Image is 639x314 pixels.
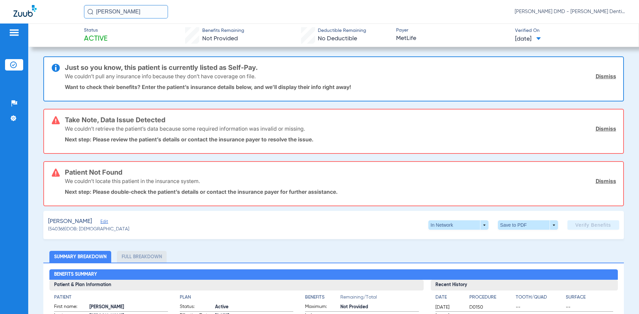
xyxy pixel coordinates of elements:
input: Search for patients [84,5,168,18]
app-breakdown-title: Surface [566,294,613,303]
img: error-icon [52,116,60,124]
span: Active [84,34,108,44]
span: Verified On [515,27,628,34]
h4: Procedure [469,294,513,301]
app-breakdown-title: Benefits [305,294,340,303]
span: [DATE] [515,35,541,43]
h4: Plan [180,294,294,301]
span: [DATE] [435,304,464,311]
span: MetLife [396,34,509,43]
span: [PERSON_NAME] [48,217,92,226]
p: Next step: Please double-check the patient’s details or contact the insurance payer for further a... [65,188,616,195]
h3: Patient & Plan Information [49,280,424,290]
h4: Surface [566,294,613,301]
span: -- [516,304,563,311]
li: Summary Breakdown [49,251,111,263]
button: Save to PDF [498,220,558,230]
span: Remaining/Total [340,294,419,303]
li: Full Breakdown [117,251,167,263]
span: D0150 [469,304,513,311]
span: Maximum: [305,303,338,311]
h4: Tooth/Quad [516,294,563,301]
a: Dismiss [596,125,616,132]
app-breakdown-title: Date [435,294,464,303]
img: hamburger-icon [9,29,19,37]
span: First name: [54,303,87,311]
span: Not Provided [340,304,419,311]
h4: Benefits [305,294,340,301]
span: Not Provided [202,36,238,42]
span: [PERSON_NAME] DMD - [PERSON_NAME] Dentistry PC [515,8,626,15]
a: Dismiss [596,178,616,184]
h3: Recent History [431,280,618,290]
h4: Date [435,294,464,301]
img: Search Icon [87,9,93,15]
span: Payer [396,27,509,34]
iframe: Chat Widget [605,282,639,314]
span: Active [215,304,294,311]
span: Status: [180,303,213,311]
span: [PERSON_NAME] [89,304,168,311]
p: We couldn’t retrieve the patient’s data because some required information was invalid or missing. [65,125,305,132]
h3: Take Note, Data Issue Detected [65,117,616,123]
img: info-icon [52,64,60,72]
button: In Network [428,220,488,230]
h2: Benefits Summary [49,269,618,280]
p: We couldn’t locate this patient in the insurance system. [65,178,200,184]
app-breakdown-title: Procedure [469,294,513,303]
span: Deductible Remaining [318,27,366,34]
span: (540368) DOB: [DEMOGRAPHIC_DATA] [48,226,129,233]
span: No Deductible [318,36,357,42]
img: Zuub Logo [13,5,37,17]
p: We couldn’t pull any insurance info because they don’t have coverage on file. [65,73,256,80]
app-breakdown-title: Tooth/Quad [516,294,563,303]
p: Want to check their benefits? Enter the patient’s insurance details below, and we’ll display thei... [65,84,616,90]
h3: Patient Not Found [65,169,616,176]
h3: Just so you know, this patient is currently listed as Self-Pay. [65,64,616,71]
p: Next step: Please review the patient’s details or contact the insurance payer to resolve the issue. [65,136,616,143]
span: -- [566,304,613,311]
img: error-icon [52,169,60,177]
span: Status [84,27,108,34]
h4: Patient [54,294,168,301]
a: Dismiss [596,73,616,80]
span: Benefits Remaining [202,27,244,34]
span: Edit [100,219,106,226]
